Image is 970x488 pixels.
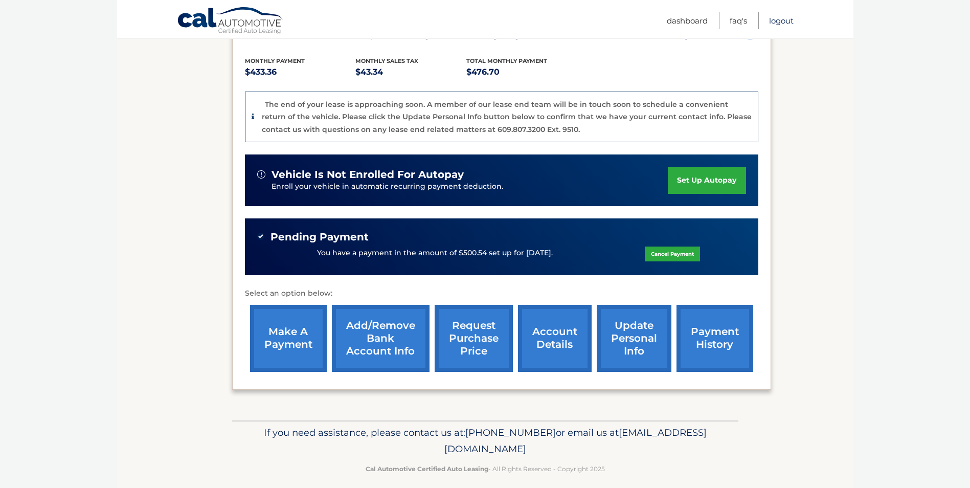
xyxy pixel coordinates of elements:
img: alert-white.svg [257,170,265,179]
strong: Cal Automotive Certified Auto Leasing [366,465,488,473]
p: $433.36 [245,65,356,79]
span: vehicle is not enrolled for autopay [272,168,464,181]
a: FAQ's [730,12,747,29]
img: check-green.svg [257,233,264,240]
p: If you need assistance, please contact us at: or email us at [239,425,732,457]
p: $43.34 [355,65,466,79]
p: You have a payment in the amount of $500.54 set up for [DATE]. [317,248,553,259]
span: Monthly sales Tax [355,57,418,64]
a: Cal Automotive [177,7,284,36]
span: Total Monthly Payment [466,57,547,64]
span: [PHONE_NUMBER] [465,427,556,438]
a: update personal info [597,305,671,372]
a: Dashboard [667,12,708,29]
a: Cancel Payment [645,247,700,261]
a: set up autopay [668,167,746,194]
a: Logout [769,12,794,29]
a: payment history [676,305,753,372]
a: account details [518,305,592,372]
a: request purchase price [435,305,513,372]
p: - All Rights Reserved - Copyright 2025 [239,463,732,474]
p: The end of your lease is approaching soon. A member of our lease end team will be in touch soon t... [262,100,752,134]
p: Select an option below: [245,287,758,300]
span: Pending Payment [270,231,369,243]
a: Add/Remove bank account info [332,305,430,372]
p: $476.70 [466,65,577,79]
a: make a payment [250,305,327,372]
p: Enroll your vehicle in automatic recurring payment deduction. [272,181,668,192]
span: Monthly Payment [245,57,305,64]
